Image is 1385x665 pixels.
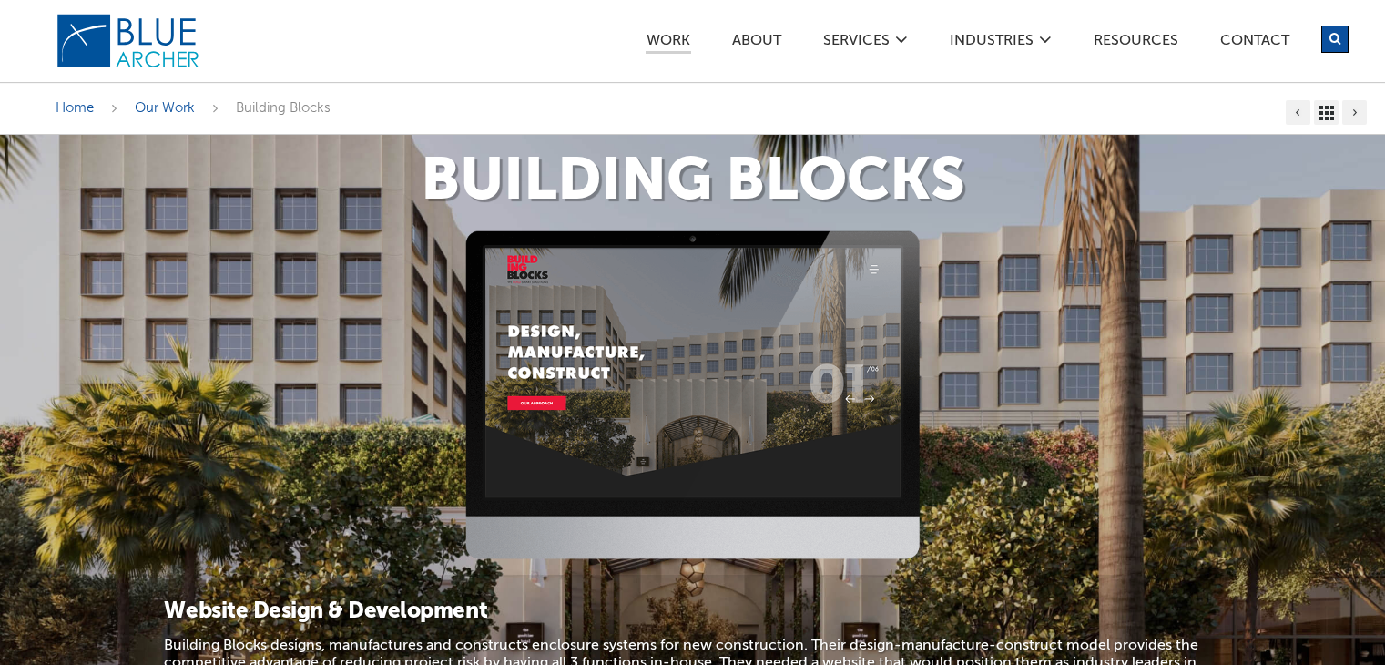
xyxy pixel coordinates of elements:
a: Work [646,34,691,54]
h1: Building Blocks [56,153,1330,212]
a: Home [56,101,94,115]
img: Blue Archer Logo [56,13,201,69]
a: Our Work [135,101,195,115]
a: Resources [1093,34,1179,53]
a: ABOUT [731,34,782,53]
h3: Website Design & Development [164,598,1220,627]
a: Contact [1219,34,1290,53]
a: SERVICES [822,34,891,53]
a: Industries [949,34,1034,53]
span: Building Blocks [236,101,331,115]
